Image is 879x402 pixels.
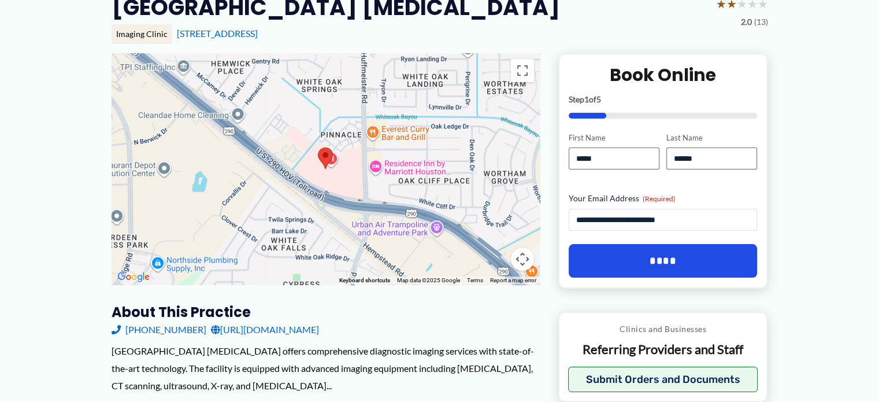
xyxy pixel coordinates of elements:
p: Referring Providers and Staff [568,341,758,358]
span: (Required) [643,194,676,203]
p: Step of [569,95,758,104]
button: Map camera controls [511,248,534,271]
a: [PHONE_NUMBER] [112,321,206,338]
button: Submit Orders and Documents [568,367,758,392]
a: Terms (opens in new tab) [467,277,483,283]
span: 2.0 [741,14,752,29]
button: Keyboard shortcuts [339,276,390,285]
a: Open this area in Google Maps (opens a new window) [114,270,153,285]
h2: Book Online [569,64,758,86]
span: 5 [596,94,601,104]
p: Clinics and Businesses [568,322,758,337]
a: [STREET_ADDRESS] [177,28,258,39]
label: First Name [569,132,659,143]
div: Imaging Clinic [112,24,172,44]
span: 1 [584,94,589,104]
label: Your Email Address [569,193,758,204]
h3: About this practice [112,303,540,321]
span: Map data ©2025 Google [397,277,460,283]
a: Report a map error [490,277,536,283]
div: [GEOGRAPHIC_DATA] [MEDICAL_DATA] offers comprehensive diagnostic imaging services with state-of-t... [112,342,540,394]
label: Last Name [666,132,757,143]
button: Toggle fullscreen view [511,59,534,82]
img: Google [114,270,153,285]
span: (13) [754,14,768,29]
a: [URL][DOMAIN_NAME] [211,321,319,338]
